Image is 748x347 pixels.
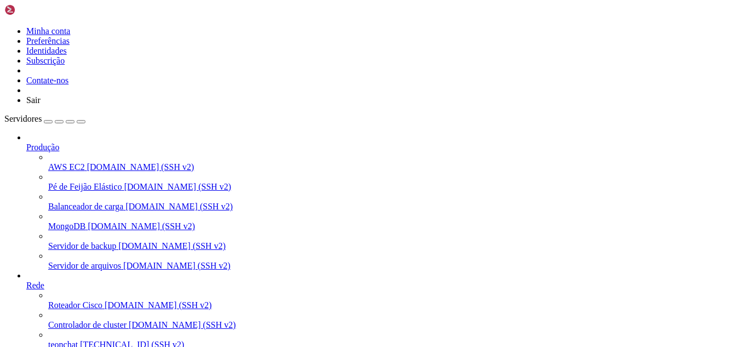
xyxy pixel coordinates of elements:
[4,23,153,32] font: * Documentação: [URL][DOMAIN_NAME]
[105,300,212,310] font: [DOMAIN_NAME] (SSH v2)
[48,172,744,192] li: Pé de Feijão Elástico [DOMAIN_NAME] (SSH v2)
[4,219,180,227] font: *** É necessário reiniciar o sistema ***
[48,300,744,310] a: Roteador Cisco [DOMAIN_NAME] (SSH v2)
[48,300,102,310] font: Roteador Cisco
[4,79,162,88] font: Carga do sistema: 0,0 Processos: 124
[4,135,324,144] font: A Manutenção de Segurança Expandida para Aplicativos não está habilitada.
[26,95,41,105] font: Sair
[87,162,194,172] font: [DOMAIN_NAME] (SSH v2)
[4,228,245,237] font: Último login: Sex 5 Set 01:32:43 2025 de [TECHNICAL_ID]
[48,320,744,330] a: Controlador de cluster [DOMAIN_NAME] (SSH v2)
[4,4,298,13] font: Bem-vindo ao Ubuntu 24.04.3 LTS (GNU/Linux 6.8.0-71-generic x86_64)
[48,212,744,231] li: MongoDB [DOMAIN_NAME] (SSH v2)
[129,320,236,329] font: [DOMAIN_NAME] (SSH v2)
[48,192,744,212] li: Balanceador de carga [DOMAIN_NAME] (SSH v2)
[4,114,42,123] font: Servidores
[48,310,744,330] li: Controlador de cluster [DOMAIN_NAME] (SSH v2)
[26,36,70,45] a: Preferências
[48,182,122,191] font: Pé de Feijão Elástico
[48,162,85,172] font: AWS EC2
[118,241,226,251] font: [DOMAIN_NAME] (SSH v2)
[4,4,127,13] font: Conectando [TECHNICAL_ID]...
[4,42,131,50] font: * Suporte: [URL][DOMAIN_NAME]
[4,4,67,15] img: Shellngn
[48,241,744,251] a: Servidor de backup [DOMAIN_NAME] (SSH v2)
[48,162,744,172] a: AWS EC2 [DOMAIN_NAME] (SSH v2)
[88,221,195,231] font: [DOMAIN_NAME] (SSH v2)
[4,60,276,69] font: Informações do sistema em sáb. 6 de set. de 2025, 01:58:45 UTC
[4,163,311,172] font: Para ver essas atualizações adicionais, execute: apt list --upgradable
[4,153,219,162] font: 4 atualizações podem ser aplicadas imediatamente.
[4,32,127,41] font: * Gestão: [URL][DOMAIN_NAME]
[26,281,744,291] a: Rede
[125,202,233,211] font: [DOMAIN_NAME] (SSH v2)
[48,291,744,310] li: Roteador Cisco [DOMAIN_NAME] (SSH v2)
[83,237,87,247] div: (17, 25)
[26,26,70,36] a: Minha conta
[26,143,59,152] font: Produção
[4,114,85,123] a: Servidores
[48,182,744,192] a: Pé de Feijão Elástico [DOMAIN_NAME] (SSH v2)
[26,281,44,290] font: Rede
[26,76,68,85] a: Contate-nos
[26,143,744,152] a: Produção
[48,202,123,211] font: Balanceador de carga
[48,261,121,270] font: Servidor de arquivos
[48,202,744,212] a: Balanceador de carga [DOMAIN_NAME] (SSH v2)
[26,46,67,55] a: Identidades
[48,221,85,231] font: MongoDB
[124,182,232,191] font: [DOMAIN_NAME] (SSH v2)
[48,251,744,271] li: Servidor de arquivos [DOMAIN_NAME] (SSH v2)
[48,261,744,271] a: Servidor de arquivos [DOMAIN_NAME] (SSH v2)
[4,107,258,116] font: Uso de swap: 0% de endereço IPv6 para eth0: [TECHNICAL_ID]
[123,261,231,270] font: [DOMAIN_NAME] (SSH v2)
[4,181,333,190] font: 1 atualização de segurança adicional pode ser aplicada com aplicativos ESM.
[48,221,744,231] a: MongoDB [DOMAIN_NAME] (SSH v2)
[48,241,116,251] font: Servidor de backup
[4,191,364,200] font: Saiba mais sobre como habilitar o serviço de aplicativos ESM em [URL][DOMAIN_NAME]
[4,98,263,106] font: Uso de memória: 12% Endereço IPv4 para eth0: [TECHNICAL_ID]
[4,88,223,97] font: Uso de /: 10,6% de 37,23 GB Usuários conectados: 0
[4,237,74,246] font: root@teonchat:~#
[48,152,744,172] li: AWS EC2 [DOMAIN_NAME] (SSH v2)
[48,231,744,251] li: Servidor de backup [DOMAIN_NAME] (SSH v2)
[4,14,9,23] div: (0, 1)
[48,320,126,329] font: Controlador de cluster
[26,133,744,271] li: Produção
[26,56,65,65] a: Subscrição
